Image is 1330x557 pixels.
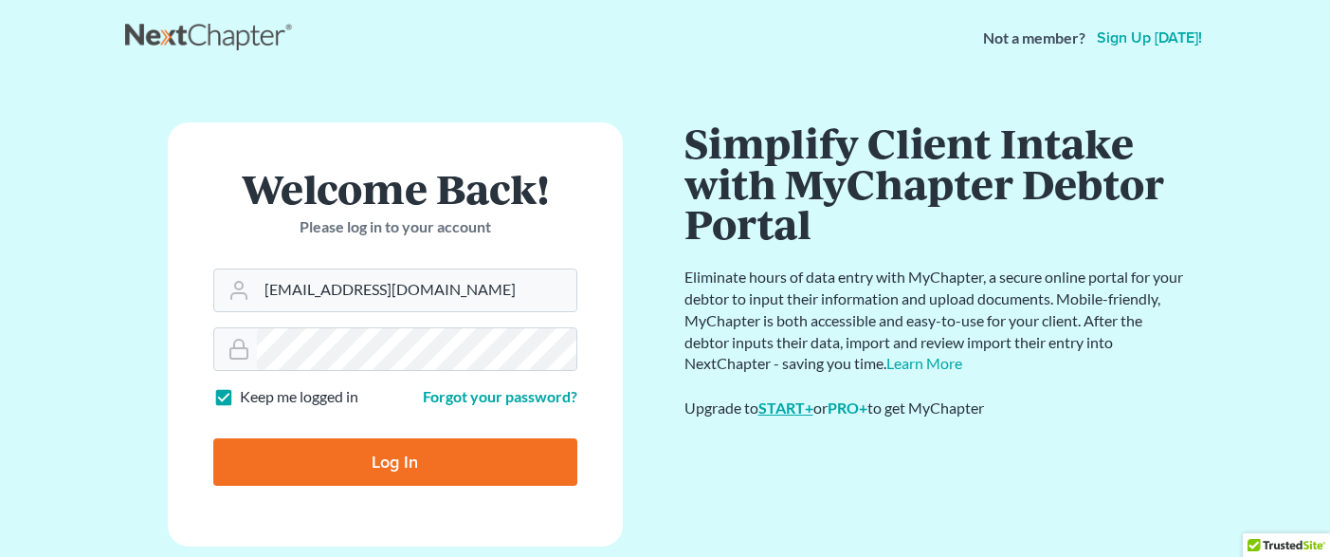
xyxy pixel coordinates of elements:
[213,216,577,238] p: Please log in to your account
[423,387,577,405] a: Forgot your password?
[983,28,1085,49] strong: Not a member?
[684,267,1187,375] p: Eliminate hours of data entry with MyChapter, a secure online portal for your debtor to input the...
[684,122,1187,244] h1: Simplify Client Intake with MyChapter Debtor Portal
[828,399,867,417] a: PRO+
[684,398,1187,419] div: Upgrade to or to get MyChapter
[240,386,358,408] label: Keep me logged in
[213,438,577,486] input: Log In
[1093,30,1206,46] a: Sign up [DATE]!
[257,269,576,311] input: Email Address
[758,399,813,417] a: START+
[886,354,962,372] a: Learn More
[213,168,577,209] h1: Welcome Back!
